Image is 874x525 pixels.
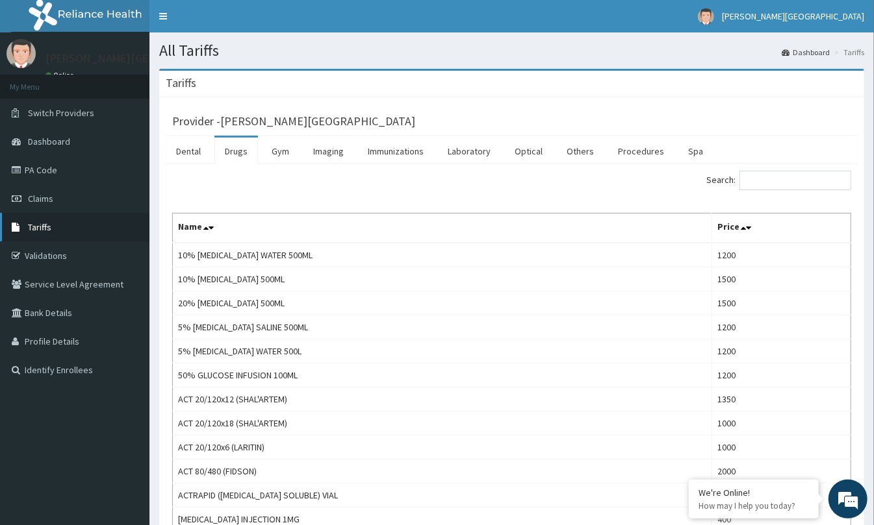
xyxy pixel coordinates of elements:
[166,138,211,165] a: Dental
[699,487,809,498] div: We're Online!
[6,39,36,68] img: User Image
[173,435,712,459] td: ACT 20/120x6 (LARITIN)
[712,387,851,411] td: 1350
[831,47,864,58] li: Tariffs
[303,138,354,165] a: Imaging
[357,138,434,165] a: Immunizations
[173,411,712,435] td: ACT 20/120x18 (SHAL'ARTEM)
[261,138,300,165] a: Gym
[712,339,851,363] td: 1200
[504,138,553,165] a: Optical
[28,193,53,204] span: Claims
[712,363,851,387] td: 1200
[159,42,864,59] h1: All Tariffs
[712,267,851,291] td: 1500
[75,164,179,295] span: We're online!
[712,243,851,267] td: 1200
[712,291,851,315] td: 1500
[712,435,851,459] td: 1000
[68,73,218,90] div: Chat with us now
[172,116,415,127] h3: Provider - [PERSON_NAME][GEOGRAPHIC_DATA]
[712,459,851,483] td: 2000
[173,291,712,315] td: 20% [MEDICAL_DATA] 500ML
[437,138,501,165] a: Laboratory
[28,107,94,119] span: Switch Providers
[173,243,712,267] td: 10% [MEDICAL_DATA] WATER 500ML
[166,77,196,89] h3: Tariffs
[739,171,851,190] input: Search:
[173,267,712,291] td: 10% [MEDICAL_DATA] 500ML
[556,138,604,165] a: Others
[782,47,830,58] a: Dashboard
[24,65,53,97] img: d_794563401_company_1708531726252_794563401
[173,387,712,411] td: ACT 20/120x12 (SHAL'ARTEM)
[173,339,712,363] td: 5% [MEDICAL_DATA] WATER 500L
[6,354,248,400] textarea: Type your message and hit 'Enter'
[698,8,714,25] img: User Image
[173,363,712,387] td: 50% GLUCOSE INFUSION 100ML
[45,53,238,64] p: [PERSON_NAME][GEOGRAPHIC_DATA]
[28,136,70,147] span: Dashboard
[173,214,712,243] th: Name
[706,171,851,190] label: Search:
[712,315,851,339] td: 1200
[173,483,712,507] td: ACTRAPID ([MEDICAL_DATA] SOLUBLE) VIAL
[173,459,712,483] td: ACT 80/480 (FIDSON)
[28,221,51,233] span: Tariffs
[173,315,712,339] td: 5% [MEDICAL_DATA] SALINE 500ML
[712,411,851,435] td: 1000
[678,138,713,165] a: Spa
[699,500,809,511] p: How may I help you today?
[213,6,244,38] div: Minimize live chat window
[45,71,77,80] a: Online
[214,138,258,165] a: Drugs
[608,138,675,165] a: Procedures
[722,10,864,22] span: [PERSON_NAME][GEOGRAPHIC_DATA]
[712,214,851,243] th: Price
